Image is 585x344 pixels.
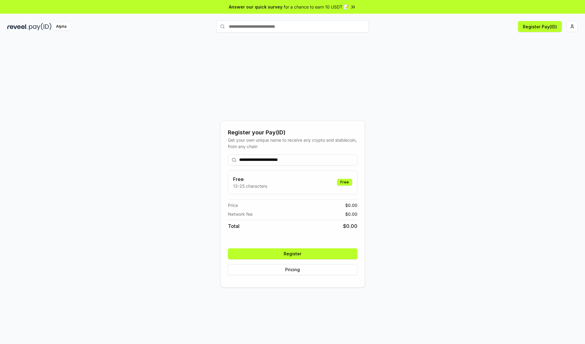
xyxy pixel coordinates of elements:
[229,4,282,10] span: Answer our quick survey
[518,21,562,32] button: Register Pay(ID)
[228,137,357,150] div: Get your own unique name to receive any crypto and stablecoin, from any chain
[228,248,357,259] button: Register
[284,4,349,10] span: for a chance to earn 10 USDT 📝
[29,23,51,30] img: pay_id
[337,179,352,186] div: Free
[233,183,267,189] p: 13-25 characters
[53,23,70,30] div: Alpha
[228,202,238,208] span: Price
[228,264,357,275] button: Pricing
[233,176,267,183] h3: Free
[343,222,357,230] span: $ 0.00
[228,222,239,230] span: Total
[345,202,357,208] span: $ 0.00
[345,211,357,217] span: $ 0.00
[228,128,357,137] div: Register your Pay(ID)
[228,211,253,217] span: Network fee
[7,23,28,30] img: reveel_dark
